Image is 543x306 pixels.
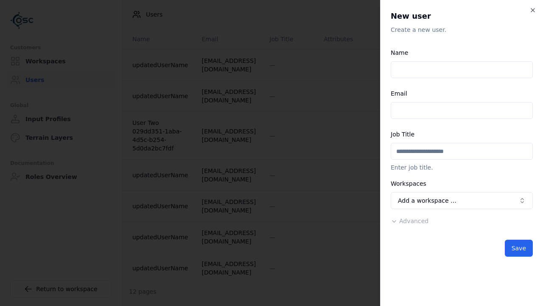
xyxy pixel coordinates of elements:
[391,25,533,34] p: Create a new user.
[391,10,533,22] h2: New user
[505,240,533,257] button: Save
[391,217,428,225] button: Advanced
[391,180,426,187] label: Workspaces
[391,131,414,138] label: Job Title
[391,163,533,172] p: Enter job title.
[391,49,408,56] label: Name
[391,90,407,97] label: Email
[398,196,456,205] span: Add a workspace …
[399,218,428,224] span: Advanced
